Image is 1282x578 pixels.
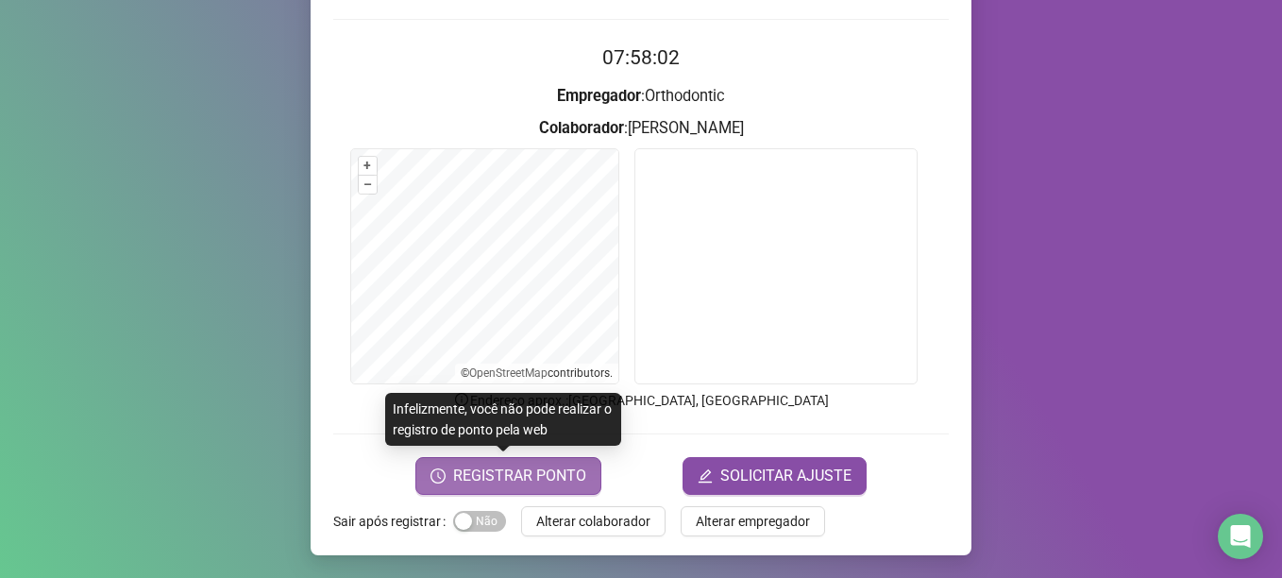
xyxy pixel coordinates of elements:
button: + [359,157,377,175]
div: Open Intercom Messenger [1218,514,1263,559]
a: OpenStreetMap [469,366,548,380]
h3: : Orthodontic [333,84,949,109]
span: SOLICITAR AJUSTE [720,465,852,487]
button: – [359,176,377,194]
li: © contributors. [461,366,613,380]
label: Sair após registrar [333,506,453,536]
h3: : [PERSON_NAME] [333,116,949,141]
span: Alterar colaborador [536,511,650,532]
span: Alterar empregador [696,511,810,532]
span: REGISTRAR PONTO [453,465,586,487]
span: info-circle [453,391,470,408]
button: REGISTRAR PONTO [415,457,601,495]
strong: Colaborador [539,119,624,137]
p: Endereço aprox. : [GEOGRAPHIC_DATA], [GEOGRAPHIC_DATA] [333,390,949,411]
div: Infelizmente, você não pode realizar o registro de ponto pela web [385,393,621,446]
button: Alterar colaborador [521,506,666,536]
strong: Empregador [557,87,641,105]
span: clock-circle [430,468,446,484]
button: editSOLICITAR AJUSTE [683,457,867,495]
span: edit [698,468,713,484]
time: 07:58:02 [602,46,680,69]
button: Alterar empregador [681,506,825,536]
